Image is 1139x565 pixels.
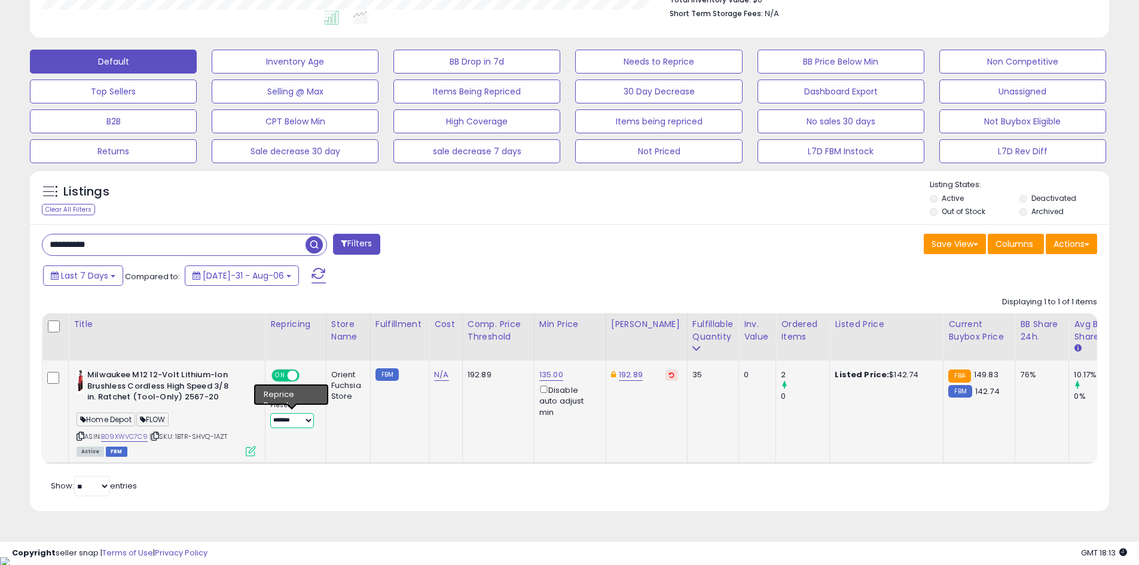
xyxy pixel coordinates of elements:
[434,318,457,331] div: Cost
[185,265,299,286] button: [DATE]-31 - Aug-06
[939,109,1106,133] button: Not Buybox Eligible
[948,318,1010,343] div: Current Buybox Price
[270,401,317,428] div: Preset:
[692,369,729,380] div: 35
[331,369,361,402] div: Orient Fuchsia Store
[924,234,986,254] button: Save View
[939,139,1106,163] button: L7D Rev Diff
[1020,318,1064,343] div: BB Share 24h.
[939,80,1106,103] button: Unassigned
[758,50,924,74] button: BB Price Below Min
[331,318,365,343] div: Store Name
[575,50,742,74] button: Needs to Reprice
[692,318,734,343] div: Fulfillable Quantity
[948,369,970,383] small: FBA
[393,139,560,163] button: sale decrease 7 days
[63,184,109,200] h5: Listings
[12,548,207,559] div: seller snap | |
[30,50,197,74] button: Default
[835,369,889,380] b: Listed Price:
[273,371,288,381] span: ON
[974,369,998,380] span: 149.83
[1081,547,1127,558] span: 2025-08-14 18:13 GMT
[1031,193,1076,203] label: Deactivated
[670,8,763,19] b: Short Term Storage Fees:
[996,238,1033,250] span: Columns
[333,234,380,255] button: Filters
[212,109,378,133] button: CPT Below Min
[212,50,378,74] button: Inventory Age
[74,318,260,331] div: Title
[61,270,108,282] span: Last 7 Days
[270,388,317,399] div: Amazon AI *
[30,80,197,103] button: Top Sellers
[468,318,529,343] div: Comp. Price Threshold
[51,480,137,491] span: Show: entries
[30,139,197,163] button: Returns
[781,318,825,343] div: Ordered Items
[468,369,525,380] div: 192.89
[212,139,378,163] button: Sale decrease 30 day
[835,318,938,331] div: Listed Price
[1074,369,1122,380] div: 10.17%
[975,386,1000,397] span: 142.74
[393,109,560,133] button: High Coverage
[758,139,924,163] button: L7D FBM Instock
[149,432,228,441] span: | SKU: 1BTR-SHVQ-1AZT
[77,413,135,426] span: Home Depot
[1031,206,1064,216] label: Archived
[575,80,742,103] button: 30 Day Decrease
[948,385,972,398] small: FBM
[619,369,643,381] a: 192.89
[375,318,424,331] div: Fulfillment
[106,447,127,457] span: FBM
[1074,318,1117,343] div: Avg BB Share
[102,547,153,558] a: Terms of Use
[988,234,1044,254] button: Columns
[835,369,934,380] div: $142.74
[101,432,148,442] a: B09XWVC7C9
[765,8,779,19] span: N/A
[212,80,378,103] button: Selling @ Max
[87,369,233,406] b: Milwaukee M12 12-Volt Lithium-Ion Brushless Cordless High Speed 3/8 in. Ratchet (Tool-Only) 2567-20
[393,50,560,74] button: BB Drop in 7d
[1002,297,1097,308] div: Displaying 1 to 1 of 1 items
[744,369,767,380] div: 0
[611,318,682,331] div: [PERSON_NAME]
[42,204,95,215] div: Clear All Filters
[77,447,104,457] span: All listings currently available for purchase on Amazon
[434,369,448,381] a: N/A
[375,368,399,381] small: FBM
[781,391,829,402] div: 0
[758,80,924,103] button: Dashboard Export
[203,270,284,282] span: [DATE]-31 - Aug-06
[136,413,169,426] span: FLOW
[942,206,985,216] label: Out of Stock
[939,50,1106,74] button: Non Competitive
[1074,391,1122,402] div: 0%
[1046,234,1097,254] button: Actions
[930,179,1109,191] p: Listing States:
[575,109,742,133] button: Items being repriced
[77,369,256,455] div: ASIN:
[539,369,563,381] a: 135.00
[270,318,321,331] div: Repricing
[77,369,84,393] img: 31bgN06IVzL._SL40_.jpg
[393,80,560,103] button: Items Being Repriced
[12,547,56,558] strong: Copyright
[539,318,601,331] div: Min Price
[125,271,180,282] span: Compared to:
[744,318,771,343] div: Inv. value
[30,109,197,133] button: B2B
[781,369,829,380] div: 2
[575,139,742,163] button: Not Priced
[942,193,964,203] label: Active
[1020,369,1059,380] div: 76%
[539,383,597,418] div: Disable auto adjust min
[758,109,924,133] button: No sales 30 days
[298,371,317,381] span: OFF
[155,547,207,558] a: Privacy Policy
[1074,343,1081,354] small: Avg BB Share.
[43,265,123,286] button: Last 7 Days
